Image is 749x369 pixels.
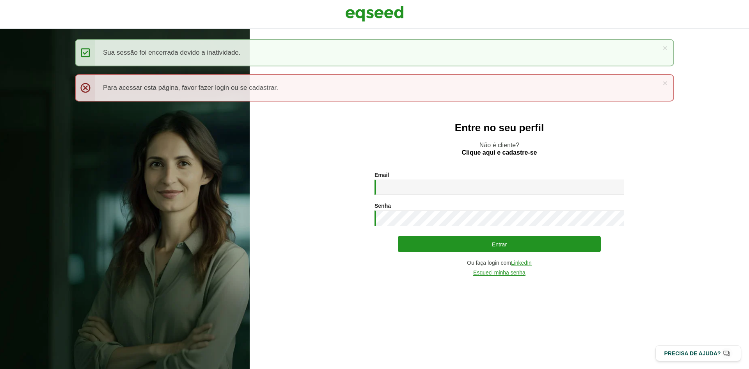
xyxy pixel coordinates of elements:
[473,270,525,276] a: Esqueci minha senha
[663,79,667,87] a: ×
[345,4,404,23] img: EqSeed Logo
[265,141,733,156] p: Não é cliente?
[374,260,624,266] div: Ou faça login com
[398,236,601,252] button: Entrar
[462,150,537,156] a: Clique aqui e cadastre-se
[511,260,532,266] a: LinkedIn
[75,39,674,66] div: Sua sessão foi encerrada devido a inatividade.
[75,74,674,102] div: Para acessar esta página, favor fazer login ou se cadastrar.
[374,203,391,209] label: Senha
[374,172,389,178] label: Email
[663,44,667,52] a: ×
[265,122,733,134] h2: Entre no seu perfil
